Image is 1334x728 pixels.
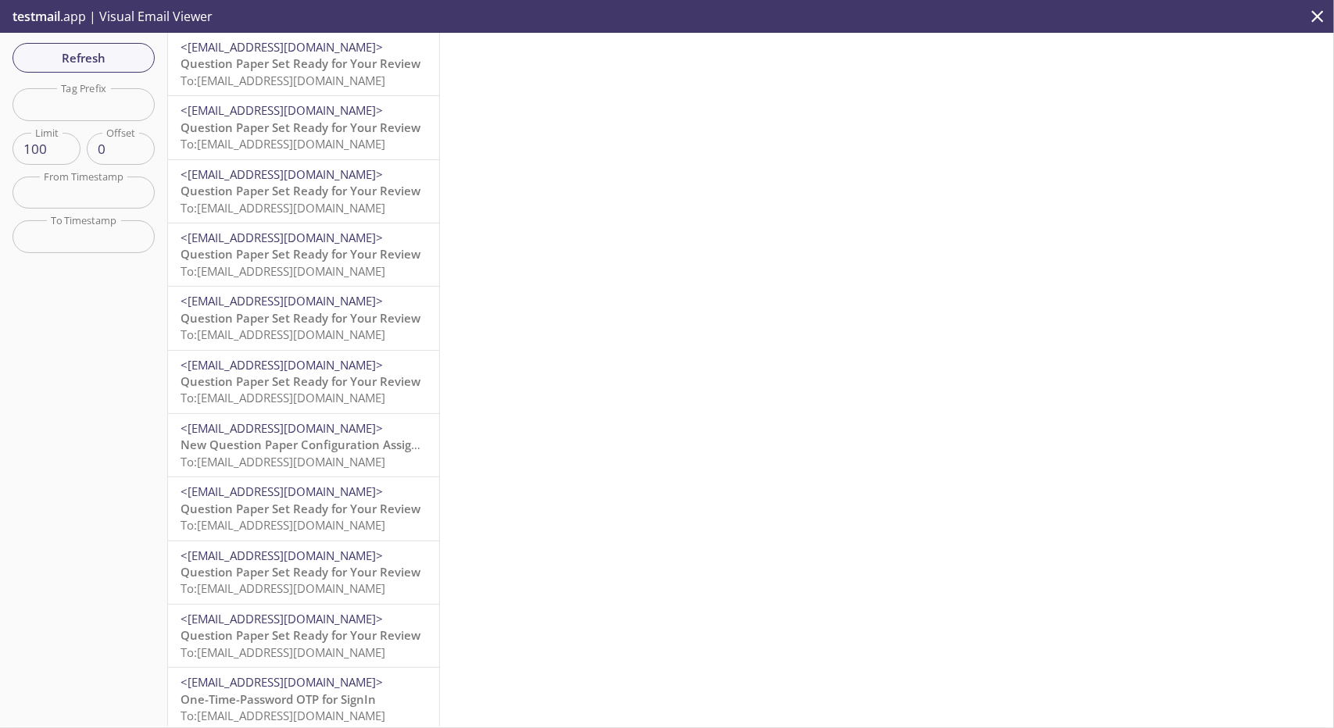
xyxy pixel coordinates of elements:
[181,548,383,563] span: <[EMAIL_ADDRESS][DOMAIN_NAME]>
[181,420,383,436] span: <[EMAIL_ADDRESS][DOMAIN_NAME]>
[181,200,385,216] span: To: [EMAIL_ADDRESS][DOMAIN_NAME]
[181,708,385,723] span: To: [EMAIL_ADDRESS][DOMAIN_NAME]
[181,293,383,309] span: <[EMAIL_ADDRESS][DOMAIN_NAME]>
[181,183,420,198] span: Question Paper Set Ready for Your Review
[181,230,383,245] span: <[EMAIL_ADDRESS][DOMAIN_NAME]>
[181,611,383,626] span: <[EMAIL_ADDRESS][DOMAIN_NAME]>
[13,8,60,25] span: testmail
[181,166,383,182] span: <[EMAIL_ADDRESS][DOMAIN_NAME]>
[181,357,383,373] span: <[EMAIL_ADDRESS][DOMAIN_NAME]>
[181,390,385,405] span: To: [EMAIL_ADDRESS][DOMAIN_NAME]
[181,580,385,596] span: To: [EMAIL_ADDRESS][DOMAIN_NAME]
[181,484,383,499] span: <[EMAIL_ADDRESS][DOMAIN_NAME]>
[168,541,439,604] div: <[EMAIL_ADDRESS][DOMAIN_NAME]>Question Paper Set Ready for Your ReviewTo:[EMAIL_ADDRESS][DOMAIN_N...
[181,55,420,71] span: Question Paper Set Ready for Your Review
[25,48,142,68] span: Refresh
[181,310,420,326] span: Question Paper Set Ready for Your Review
[181,627,420,643] span: Question Paper Set Ready for Your Review
[181,327,385,342] span: To: [EMAIL_ADDRESS][DOMAIN_NAME]
[168,477,439,540] div: <[EMAIL_ADDRESS][DOMAIN_NAME]>Question Paper Set Ready for Your ReviewTo:[EMAIL_ADDRESS][DOMAIN_N...
[181,373,420,389] span: Question Paper Set Ready for Your Review
[181,102,383,118] span: <[EMAIL_ADDRESS][DOMAIN_NAME]>
[168,223,439,286] div: <[EMAIL_ADDRESS][DOMAIN_NAME]>Question Paper Set Ready for Your ReviewTo:[EMAIL_ADDRESS][DOMAIN_N...
[168,96,439,159] div: <[EMAIL_ADDRESS][DOMAIN_NAME]>Question Paper Set Ready for Your ReviewTo:[EMAIL_ADDRESS][DOMAIN_N...
[168,287,439,349] div: <[EMAIL_ADDRESS][DOMAIN_NAME]>Question Paper Set Ready for Your ReviewTo:[EMAIL_ADDRESS][DOMAIN_N...
[181,454,385,469] span: To: [EMAIL_ADDRESS][DOMAIN_NAME]
[181,263,385,279] span: To: [EMAIL_ADDRESS][DOMAIN_NAME]
[168,160,439,223] div: <[EMAIL_ADDRESS][DOMAIN_NAME]>Question Paper Set Ready for Your ReviewTo:[EMAIL_ADDRESS][DOMAIN_N...
[181,437,473,452] span: New Question Paper Configuration Assigned to You
[168,33,439,95] div: <[EMAIL_ADDRESS][DOMAIN_NAME]>Question Paper Set Ready for Your ReviewTo:[EMAIL_ADDRESS][DOMAIN_N...
[181,120,420,135] span: Question Paper Set Ready for Your Review
[181,246,420,262] span: Question Paper Set Ready for Your Review
[168,414,439,476] div: <[EMAIL_ADDRESS][DOMAIN_NAME]>New Question Paper Configuration Assigned to YouTo:[EMAIL_ADDRESS][...
[168,351,439,413] div: <[EMAIL_ADDRESS][DOMAIN_NAME]>Question Paper Set Ready for Your ReviewTo:[EMAIL_ADDRESS][DOMAIN_N...
[181,136,385,152] span: To: [EMAIL_ADDRESS][DOMAIN_NAME]
[168,605,439,667] div: <[EMAIL_ADDRESS][DOMAIN_NAME]>Question Paper Set Ready for Your ReviewTo:[EMAIL_ADDRESS][DOMAIN_N...
[181,564,420,580] span: Question Paper Set Ready for Your Review
[181,644,385,660] span: To: [EMAIL_ADDRESS][DOMAIN_NAME]
[181,73,385,88] span: To: [EMAIL_ADDRESS][DOMAIN_NAME]
[181,39,383,55] span: <[EMAIL_ADDRESS][DOMAIN_NAME]>
[181,691,376,707] span: One-Time-Password OTP for SignIn
[13,43,155,73] button: Refresh
[181,674,383,690] span: <[EMAIL_ADDRESS][DOMAIN_NAME]>
[181,517,385,533] span: To: [EMAIL_ADDRESS][DOMAIN_NAME]
[181,501,420,516] span: Question Paper Set Ready for Your Review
